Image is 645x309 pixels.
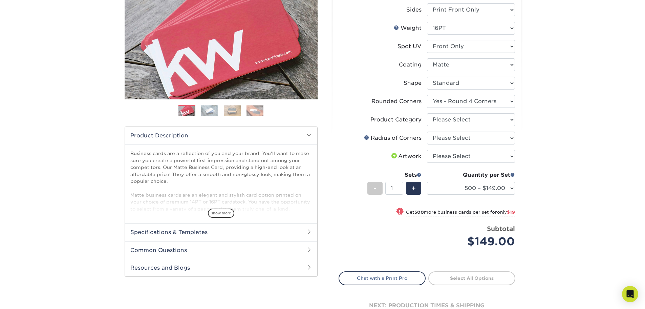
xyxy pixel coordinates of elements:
div: $149.00 [432,233,515,250]
h2: Resources and Blogs [125,259,317,276]
div: Product Category [370,116,422,124]
div: Rounded Corners [371,97,422,105]
p: Business cards are a reflection of you and your brand. You'll want to make sure you create a powe... [130,150,312,247]
span: - [373,183,377,193]
div: Coating [399,61,422,69]
div: Radius of Corners [364,134,422,142]
strong: 500 [414,210,424,215]
div: Sides [406,6,422,14]
span: $19 [507,210,515,215]
h2: Specifications & Templates [125,223,317,241]
div: Open Intercom Messenger [622,286,638,302]
strong: Subtotal [487,225,515,232]
a: Chat with a Print Pro [339,271,426,285]
img: Business Cards 02 [201,105,218,116]
div: Artwork [390,152,422,160]
img: Business Cards 04 [246,105,263,116]
img: Business Cards 01 [178,102,195,119]
div: Quantity per Set [427,171,515,179]
div: Shape [404,79,422,87]
img: Business Cards 03 [224,105,241,116]
span: only [497,210,515,215]
small: Get more business cards per set for [406,210,515,216]
span: ! [399,208,401,215]
div: Sets [367,171,422,179]
a: Select All Options [428,271,515,285]
span: + [411,183,416,193]
span: show more [208,209,234,218]
h2: Common Questions [125,241,317,259]
div: Spot UV [397,42,422,51]
div: Weight [394,24,422,32]
h2: Product Description [125,127,317,144]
